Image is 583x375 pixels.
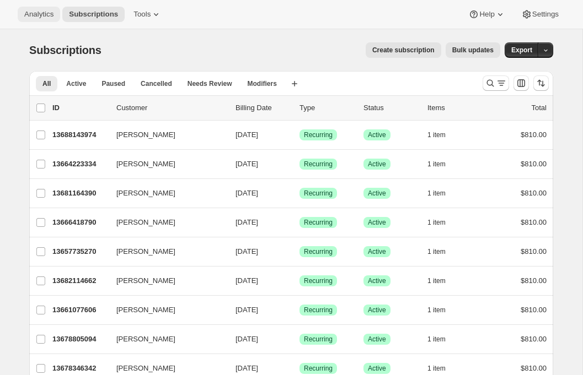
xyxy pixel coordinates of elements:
button: [PERSON_NAME] [110,155,220,173]
p: Customer [116,102,227,113]
span: Active [368,189,386,198]
span: [PERSON_NAME] [116,275,175,286]
span: Active [66,79,86,88]
button: 1 item [427,331,458,347]
button: 1 item [427,186,458,201]
span: Active [368,218,386,227]
span: Active [368,306,386,314]
span: Active [368,160,386,169]
p: 13661077606 [52,305,108,316]
span: Tools [133,10,151,19]
p: Billing Date [236,102,291,113]
span: Recurring [304,276,333,285]
span: Recurring [304,131,333,139]
p: 13657735270 [52,246,108,257]
p: Total [532,102,547,113]
span: 1 item [427,306,446,314]
span: $810.00 [521,160,547,168]
span: [DATE] [236,218,258,226]
span: $810.00 [521,276,547,285]
p: 13666418790 [52,217,108,228]
span: Recurring [304,335,333,344]
span: Analytics [24,10,54,19]
p: Status [363,102,419,113]
div: 13688143974[PERSON_NAME][DATE]SuccessRecurringSuccessActive1 item$810.00 [52,127,547,143]
span: Subscriptions [29,44,101,56]
div: 13666418790[PERSON_NAME][DATE]SuccessRecurringSuccessActive1 item$810.00 [52,215,547,230]
span: 1 item [427,276,446,285]
div: 13682114662[PERSON_NAME][DATE]SuccessRecurringSuccessActive1 item$810.00 [52,273,547,289]
button: Create subscription [366,42,441,58]
span: 1 item [427,218,446,227]
span: Needs Review [188,79,232,88]
span: $810.00 [521,218,547,226]
span: [DATE] [236,276,258,285]
p: 13682114662 [52,275,108,286]
p: 13664223334 [52,159,108,170]
span: 1 item [427,247,446,256]
span: [DATE] [236,364,258,372]
span: Recurring [304,189,333,198]
button: Tools [127,7,168,22]
span: $810.00 [521,335,547,343]
span: [PERSON_NAME] [116,246,175,257]
p: 13681164390 [52,188,108,199]
span: Active [368,364,386,373]
span: $810.00 [521,247,547,256]
span: [PERSON_NAME] [116,334,175,345]
button: 1 item [427,215,458,230]
span: [DATE] [236,189,258,197]
span: Active [368,276,386,285]
span: Bulk updates [452,46,494,55]
div: Items [427,102,483,113]
button: [PERSON_NAME] [110,184,220,202]
span: [PERSON_NAME] [116,129,175,140]
button: [PERSON_NAME] [110,272,220,290]
button: Create new view [286,76,303,91]
p: 13678805094 [52,334,108,345]
button: Bulk updates [446,42,500,58]
p: ID [52,102,108,113]
span: Recurring [304,247,333,256]
span: 1 item [427,364,446,373]
span: $810.00 [521,306,547,314]
span: $810.00 [521,131,547,139]
span: Recurring [304,306,333,314]
span: Recurring [304,218,333,227]
span: [DATE] [236,306,258,314]
span: [PERSON_NAME] [116,305,175,316]
button: 1 item [427,156,458,172]
span: 1 item [427,189,446,198]
button: Help [462,7,512,22]
button: 1 item [427,127,458,143]
span: [DATE] [236,160,258,168]
button: [PERSON_NAME] [110,330,220,348]
button: [PERSON_NAME] [110,301,220,319]
div: 13661077606[PERSON_NAME][DATE]SuccessRecurringSuccessActive1 item$810.00 [52,302,547,318]
span: [DATE] [236,247,258,256]
div: 13678805094[PERSON_NAME][DATE]SuccessRecurringSuccessActive1 item$810.00 [52,331,547,347]
span: Subscriptions [69,10,118,19]
span: Help [479,10,494,19]
span: Export [511,46,532,55]
button: [PERSON_NAME] [110,214,220,231]
p: 13678346342 [52,363,108,374]
button: [PERSON_NAME] [110,243,220,260]
span: [PERSON_NAME] [116,188,175,199]
span: Settings [532,10,559,19]
span: All [42,79,51,88]
div: 13681164390[PERSON_NAME][DATE]SuccessRecurringSuccessActive1 item$810.00 [52,186,547,201]
button: Sort the results [533,75,549,91]
button: Search and filter results [483,75,509,91]
span: 1 item [427,335,446,344]
button: Analytics [18,7,60,22]
span: Active [368,247,386,256]
span: Cancelled [141,79,172,88]
span: [PERSON_NAME] [116,363,175,374]
span: Recurring [304,364,333,373]
button: 1 item [427,273,458,289]
button: Export [505,42,539,58]
button: 1 item [427,302,458,318]
span: [PERSON_NAME] [116,159,175,170]
div: 13664223334[PERSON_NAME][DATE]SuccessRecurringSuccessActive1 item$810.00 [52,156,547,172]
